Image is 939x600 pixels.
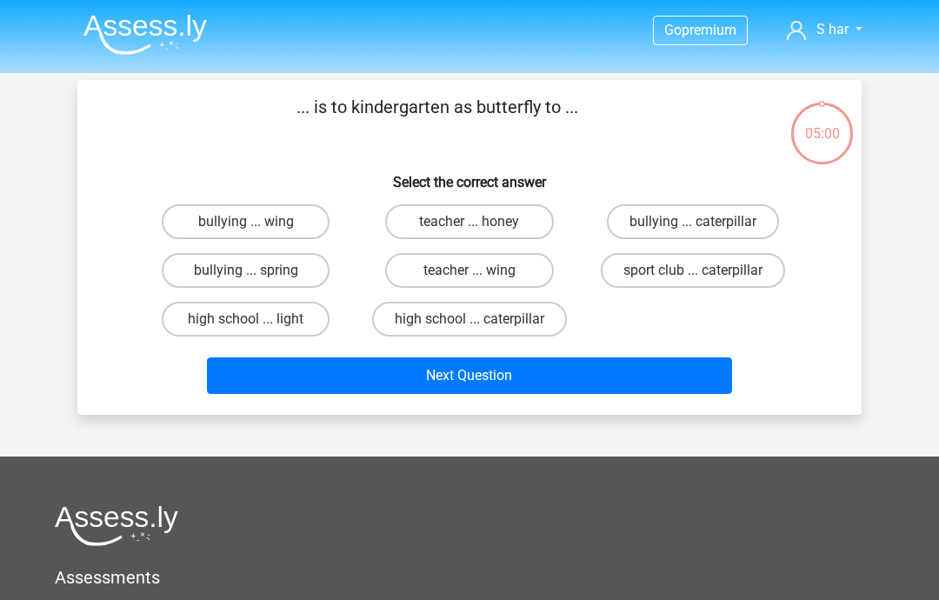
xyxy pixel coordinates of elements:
label: high school ... light [162,302,330,337]
label: bullying ... caterpillar [607,204,779,239]
img: Assessly logo [55,505,178,546]
label: teacher ... honey [385,204,553,239]
span: premium [682,22,736,38]
a: S har [780,19,869,40]
span: Go [664,22,682,38]
label: teacher ... wing [385,253,553,288]
div: 05:00 [789,101,855,144]
button: Next Question [207,357,733,394]
h5: Assessments [55,567,884,588]
p: ... is to kindergarten as butterfly to ... [105,94,769,146]
img: Assessly [83,14,207,55]
h6: Select the correct answer [105,160,834,190]
label: bullying ... spring [162,253,330,288]
a: Gopremium [654,18,747,42]
label: bullying ... wing [162,204,330,239]
label: high school ... caterpillar [372,302,567,337]
label: sport club ... caterpillar [601,253,785,288]
span: S har [816,21,849,37]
